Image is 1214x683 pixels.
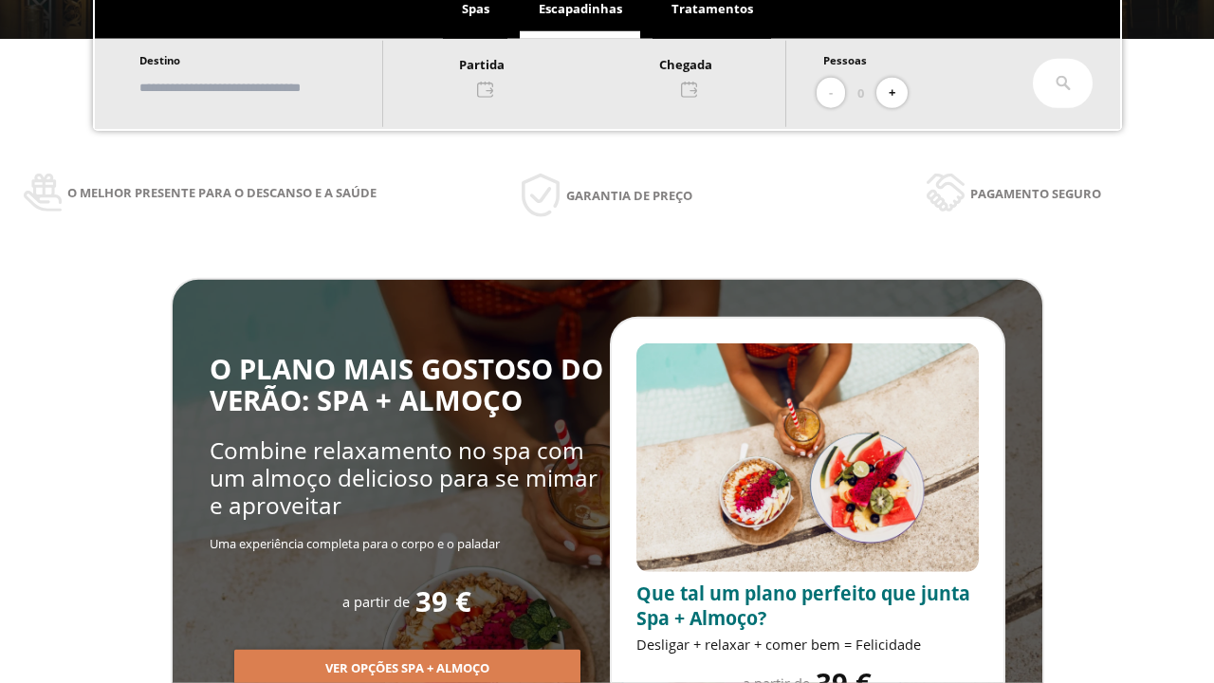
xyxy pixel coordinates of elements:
[210,350,603,419] span: O PLANO MAIS GOSTOSO DO VERÃO: SPA + ALMOÇO
[342,592,410,611] span: a partir de
[970,183,1101,204] span: Pagamento seguro
[823,53,867,67] span: Pessoas
[857,83,864,103] span: 0
[325,659,489,678] span: Ver opções Spa + Almoço
[210,535,500,552] span: Uma experiência completa para o corpo e o paladar
[636,635,921,654] span: Desligar + relaxar + comer bem = Felicidade
[636,581,970,631] span: Que tal um plano perfeito que junta Spa + Almoço?
[234,659,580,676] a: Ver opções Spa + Almoço
[817,78,845,109] button: -
[566,185,692,206] span: Garantia de preço
[636,343,979,572] img: promo-sprunch.ElVl7oUD.webp
[139,53,180,67] span: Destino
[210,434,598,522] span: Combine relaxamento no spa com um almoço delicioso para se mimar e aproveitar
[67,182,377,203] span: O melhor presente para o descanso e a saúde
[415,586,471,618] span: 39 €
[876,78,908,109] button: +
